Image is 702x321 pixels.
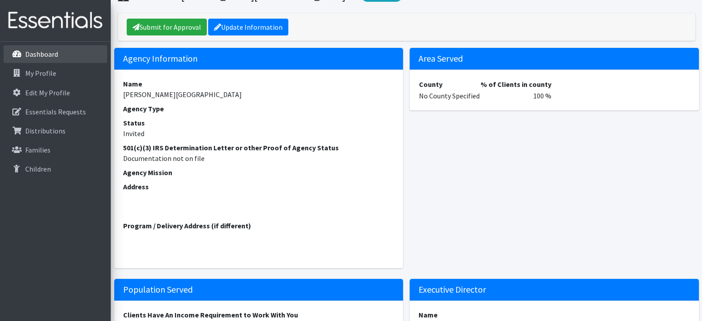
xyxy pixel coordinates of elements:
p: Families [25,145,50,154]
strong: Address [123,182,149,191]
a: Essentials Requests [4,103,107,121]
dd: Documentation not on file [123,153,395,164]
h5: Area Served [410,48,699,70]
p: Dashboard [25,50,58,59]
td: 100 % [480,90,552,102]
a: Families [4,141,107,159]
p: Essentials Requests [25,107,86,116]
dt: Clients Have An Income Requirement to Work With You [123,309,395,320]
dt: Name [123,78,395,89]
td: No County Specified [419,90,480,102]
dt: Agency Mission [123,167,395,178]
dt: Name [419,309,690,320]
p: My Profile [25,69,56,78]
a: Distributions [4,122,107,140]
h5: Population Served [114,279,403,301]
dd: Invited [123,128,395,139]
a: Submit for Approval [127,19,207,35]
p: Distributions [25,126,66,135]
dt: Agency Type [123,103,395,114]
th: % of Clients in county [480,78,552,90]
strong: Program / Delivery Address (if different) [123,221,251,230]
dd: [PERSON_NAME][GEOGRAPHIC_DATA] [123,89,395,100]
a: Update Information [208,19,288,35]
a: Edit My Profile [4,84,107,102]
h5: Agency Information [114,48,403,70]
dt: Status [123,117,395,128]
img: HumanEssentials [4,6,107,35]
h5: Executive Director [410,279,699,301]
th: County [419,78,480,90]
p: Edit My Profile [25,88,70,97]
a: Dashboard [4,45,107,63]
a: My Profile [4,64,107,82]
a: Children [4,160,107,178]
p: Children [25,164,51,173]
dt: 501(c)(3) IRS Determination Letter or other Proof of Agency Status [123,142,395,153]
